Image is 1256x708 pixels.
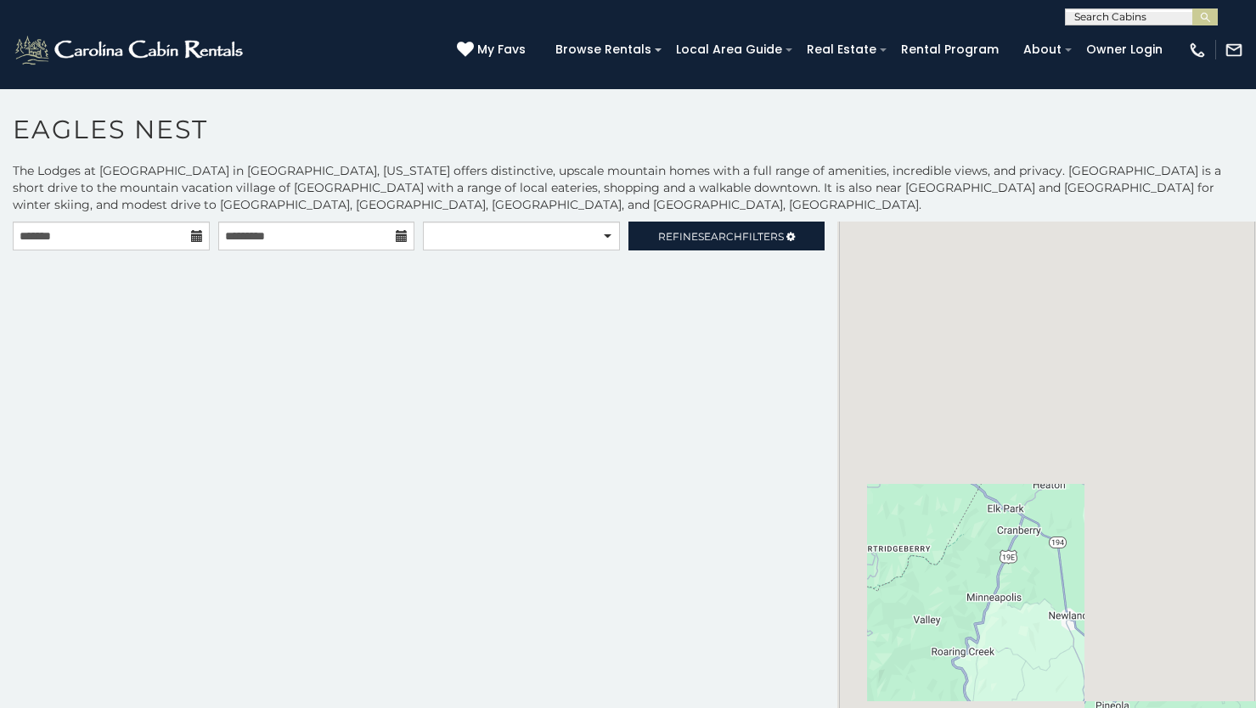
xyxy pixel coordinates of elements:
[547,37,660,63] a: Browse Rentals
[628,222,825,250] a: RefineSearchFilters
[698,230,742,243] span: Search
[658,230,784,243] span: Refine Filters
[1015,37,1070,63] a: About
[1188,41,1207,59] img: phone-regular-white.png
[798,37,885,63] a: Real Estate
[667,37,791,63] a: Local Area Guide
[1078,37,1171,63] a: Owner Login
[893,37,1007,63] a: Rental Program
[477,41,526,59] span: My Favs
[1225,41,1243,59] img: mail-regular-white.png
[13,33,248,67] img: White-1-2.png
[457,41,530,59] a: My Favs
